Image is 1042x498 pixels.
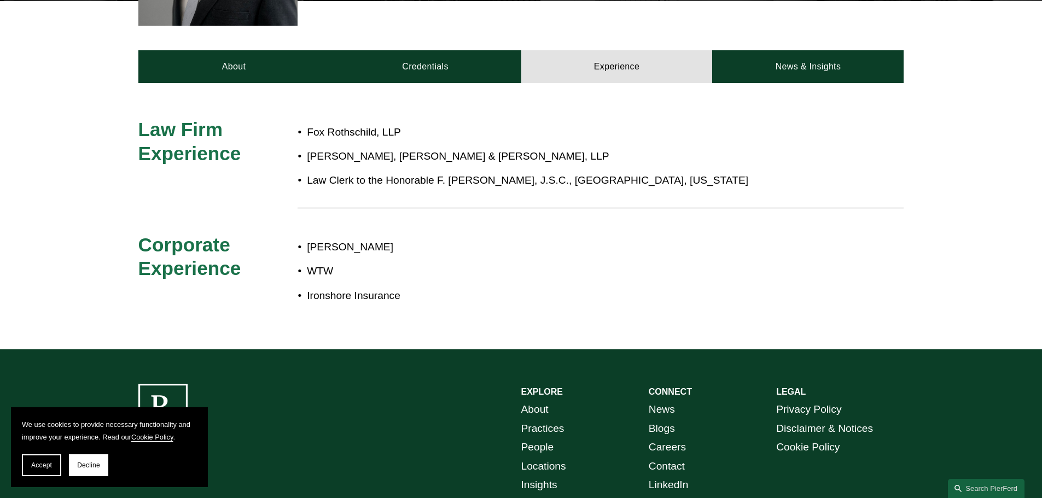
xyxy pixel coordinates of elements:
a: Careers [649,438,686,457]
p: [PERSON_NAME] [307,238,808,257]
button: Accept [22,454,61,476]
a: About [138,50,330,83]
a: Locations [521,457,566,476]
a: Experience [521,50,713,83]
p: [PERSON_NAME], [PERSON_NAME] & [PERSON_NAME], LLP [307,147,808,166]
span: Law Firm Experience [138,119,241,164]
strong: LEGAL [776,387,806,396]
p: We use cookies to provide necessary functionality and improve your experience. Read our . [22,418,197,443]
button: Decline [69,454,108,476]
strong: EXPLORE [521,387,563,396]
a: News [649,400,675,419]
span: Accept [31,461,52,469]
a: About [521,400,549,419]
a: Practices [521,419,564,438]
a: Credentials [330,50,521,83]
a: Disclaimer & Notices [776,419,873,438]
span: Decline [77,461,100,469]
a: Cookie Policy [131,433,173,441]
p: Fox Rothschild, LLP [307,123,808,142]
p: Ironshore Insurance [307,286,808,306]
p: Law Clerk to the Honorable F. [PERSON_NAME], J.S.C., [GEOGRAPHIC_DATA], [US_STATE] [307,171,808,190]
span: Corporate Experience [138,234,241,279]
a: LinkedIn [649,476,689,495]
section: Cookie banner [11,407,208,487]
a: News & Insights [712,50,904,83]
a: Insights [521,476,557,495]
p: WTW [307,262,808,281]
a: People [521,438,554,457]
a: Contact [649,457,685,476]
strong: CONNECT [649,387,692,396]
a: Privacy Policy [776,400,841,419]
a: Search this site [948,479,1024,498]
a: Blogs [649,419,675,438]
a: Cookie Policy [776,438,840,457]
